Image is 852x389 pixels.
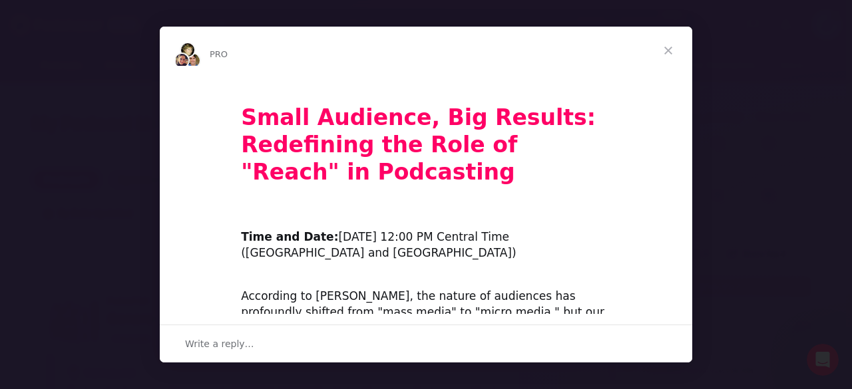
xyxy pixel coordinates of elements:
[241,230,338,243] b: Time and Date:
[174,53,190,68] img: Sydney avatar
[241,104,596,185] b: Small Audience, Big Results: Redefining the Role of "Reach" in Podcasting
[644,27,692,74] span: Close
[241,273,611,336] div: According to [PERSON_NAME], the nature of audiences has profoundly shifted from "mass media" to "...
[160,324,692,362] div: Open conversation and reply
[185,335,254,352] span: Write a reply…
[210,49,228,59] span: PRO
[241,214,611,261] div: ​ [DATE] 12:00 PM Central Time ([GEOGRAPHIC_DATA] and [GEOGRAPHIC_DATA])
[180,42,196,58] img: Barbara avatar
[185,53,201,68] img: Dave avatar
